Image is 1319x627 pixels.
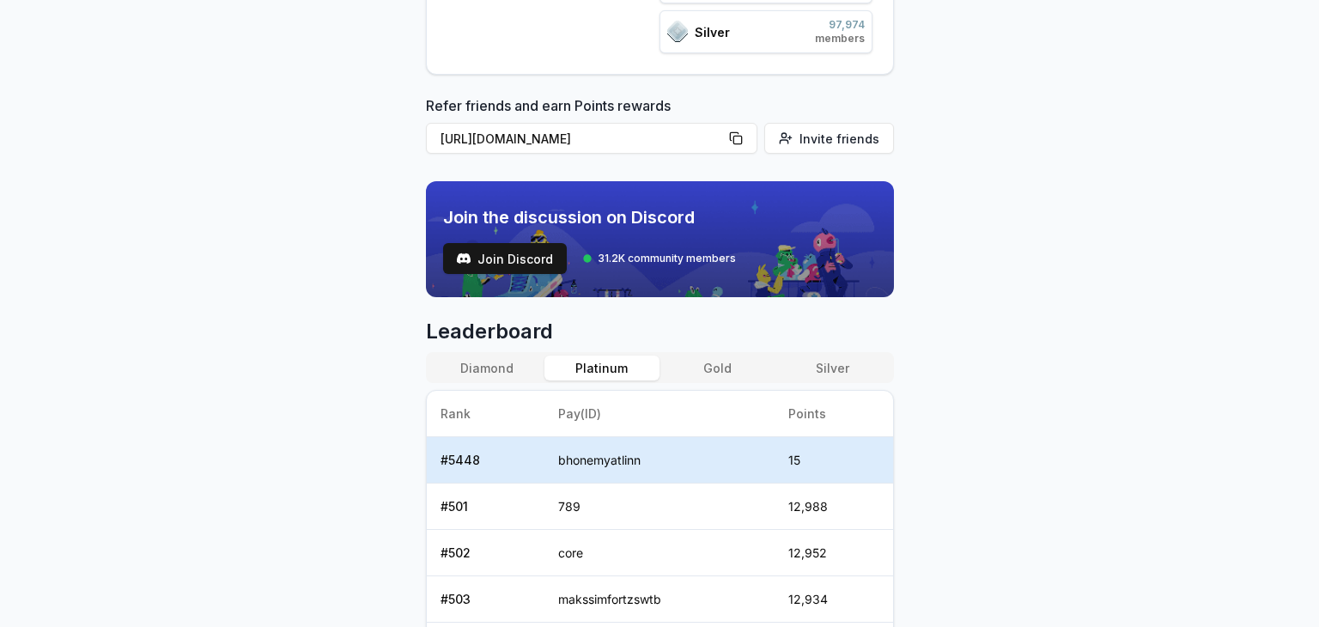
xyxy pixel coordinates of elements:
[443,205,736,229] span: Join the discussion on Discord
[775,484,893,530] td: 12,988
[659,356,775,380] button: Gold
[667,21,688,43] img: ranks_icon
[427,391,545,437] th: Rank
[799,130,879,148] span: Invite friends
[544,530,775,576] td: core
[775,356,890,380] button: Silver
[426,95,894,161] div: Refer friends and earn Points rewards
[544,484,775,530] td: 789
[426,181,894,297] img: discord_banner
[427,576,545,623] td: # 503
[427,484,545,530] td: # 501
[427,437,545,484] td: # 5448
[477,250,553,268] span: Join Discord
[429,356,544,380] button: Diamond
[775,391,893,437] th: Points
[598,252,736,265] span: 31.2K community members
[775,530,893,576] td: 12,952
[815,32,865,46] span: members
[427,530,545,576] td: # 502
[443,243,567,274] button: Join Discord
[815,18,865,32] span: 97,974
[443,243,567,274] a: testJoin Discord
[426,318,894,345] span: Leaderboard
[426,123,757,154] button: [URL][DOMAIN_NAME]
[764,123,894,154] button: Invite friends
[544,391,775,437] th: Pay(ID)
[544,576,775,623] td: makssimfortzswtb
[775,437,893,484] td: 15
[775,576,893,623] td: 12,934
[544,356,659,380] button: Platinum
[457,252,471,265] img: test
[695,23,730,41] span: Silver
[544,437,775,484] td: bhonemyatlinn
